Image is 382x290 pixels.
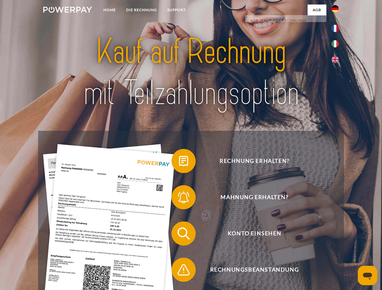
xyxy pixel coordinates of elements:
[331,5,339,12] img: de
[98,5,121,15] a: Home
[180,149,328,173] span: Rechnung erhalten?
[245,15,326,26] a: AGB (Kauf auf Rechnung)
[58,29,324,116] img: title-powerpay_de.svg
[176,262,191,277] img: qb_warning.svg
[331,56,339,63] img: en
[331,40,339,47] img: it
[121,5,162,15] a: DIE RECHNUNG
[162,5,191,15] a: SUPPORT
[176,190,191,205] img: qb_bell.svg
[358,266,377,285] iframe: Schaltfläche zum Öffnen des Messaging-Fensters
[180,185,328,209] span: Mahnung erhalten?
[171,185,329,209] button: Mahnung erhalten?
[176,153,191,169] img: qb_bill.svg
[308,5,326,15] a: agb
[171,149,329,173] button: Rechnung erhalten?
[176,226,191,241] img: qb_search.svg
[43,7,92,13] img: logo-powerpay-white.svg
[171,258,329,282] button: Rechnungsbeanstandung
[180,258,328,282] span: Rechnungsbeanstandung
[180,221,328,246] span: Konto einsehen
[171,221,329,246] button: Konto einsehen
[331,25,339,32] img: fr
